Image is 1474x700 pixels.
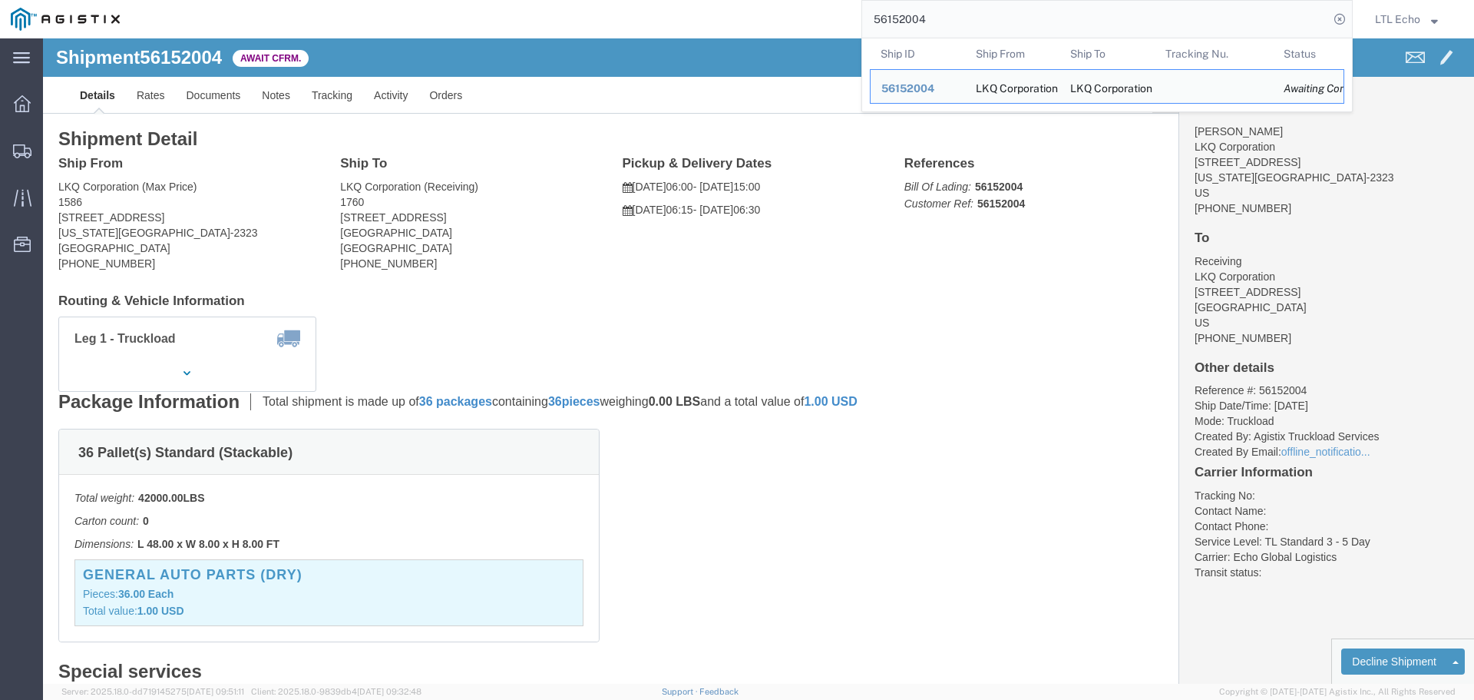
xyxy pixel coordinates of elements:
a: Support [662,687,700,696]
img: logo [11,8,120,31]
span: 56152004 [881,82,934,95]
div: LKQ Corporation [976,70,1049,103]
th: Status [1273,38,1344,69]
table: Search Results [870,38,1352,111]
span: Copyright © [DATE]-[DATE] Agistix Inc., All Rights Reserved [1219,685,1456,698]
th: Tracking Nu. [1155,38,1274,69]
button: LTL Echo [1374,10,1453,28]
a: Feedback [699,687,739,696]
input: Search for shipment number, reference number [862,1,1329,38]
div: Awaiting Confirmation [1284,81,1333,97]
span: Client: 2025.18.0-9839db4 [251,687,421,696]
span: Server: 2025.18.0-dd719145275 [61,687,244,696]
span: [DATE] 09:32:48 [357,687,421,696]
th: Ship ID [870,38,965,69]
div: LKQ Corporation [1070,70,1144,103]
th: Ship To [1059,38,1155,69]
span: [DATE] 09:51:11 [187,687,244,696]
span: LTL Echo [1375,11,1420,28]
iframe: To enrich screen reader interactions, please activate Accessibility in Grammarly extension settings [43,38,1474,684]
div: 56152004 [881,81,954,97]
th: Ship From [965,38,1060,69]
